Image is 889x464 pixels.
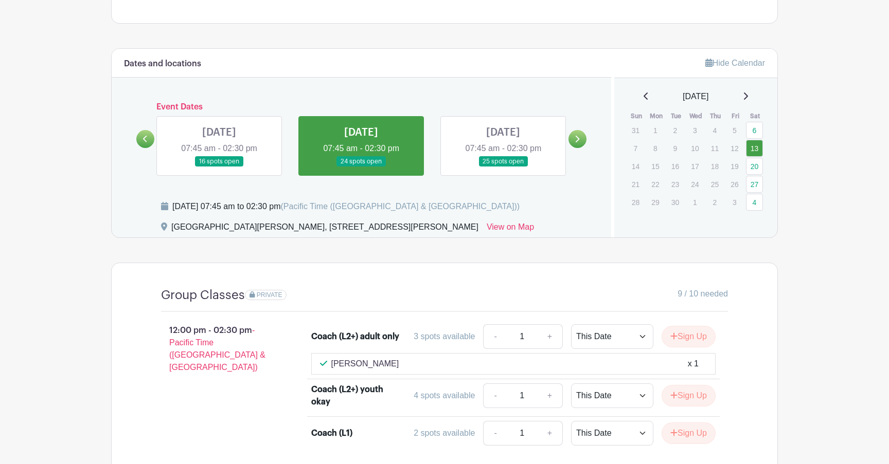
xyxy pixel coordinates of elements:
p: 28 [627,194,644,210]
a: 4 [746,194,763,211]
a: Hide Calendar [705,59,765,67]
a: + [537,421,563,446]
a: - [483,324,507,349]
span: PRIVATE [257,291,282,299]
p: 18 [706,158,723,174]
p: [PERSON_NAME] [331,358,399,370]
a: View on Map [487,221,534,237]
p: 2 [706,194,723,210]
p: 1 [686,194,703,210]
p: 30 [667,194,684,210]
p: 3 [686,122,703,138]
p: 10 [686,140,703,156]
a: 20 [746,158,763,175]
p: 3 [726,194,743,210]
p: 14 [627,158,644,174]
th: Sun [627,111,647,121]
div: Coach (L2+) adult only [311,330,399,343]
p: 5 [726,122,743,138]
th: Tue [666,111,686,121]
div: Coach (L1) [311,427,352,439]
div: 3 spots available [414,330,475,343]
th: Fri [725,111,745,121]
p: 29 [647,194,664,210]
a: + [537,383,563,408]
span: 9 / 10 needed [678,288,728,300]
p: 17 [686,158,703,174]
p: 19 [726,158,743,174]
p: 16 [667,158,684,174]
span: [DATE] [683,90,708,103]
div: [DATE] 07:45 am to 02:30 pm [172,200,520,213]
p: 21 [627,176,644,192]
button: Sign Up [662,385,716,406]
p: 15 [647,158,664,174]
button: Sign Up [662,326,716,347]
th: Mon [646,111,666,121]
a: 27 [746,176,763,193]
p: 22 [647,176,664,192]
p: 1 [647,122,664,138]
p: 12 [726,140,743,156]
h4: Group Classes [161,288,245,303]
div: [GEOGRAPHIC_DATA][PERSON_NAME], [STREET_ADDRESS][PERSON_NAME] [171,221,478,237]
p: 24 [686,176,703,192]
a: - [483,383,507,408]
div: 4 spots available [414,389,475,402]
h6: Event Dates [154,102,568,112]
p: 8 [647,140,664,156]
a: 6 [746,122,763,139]
th: Sat [745,111,766,121]
p: 9 [667,140,684,156]
p: 26 [726,176,743,192]
p: 25 [706,176,723,192]
a: - [483,421,507,446]
p: 11 [706,140,723,156]
p: 23 [667,176,684,192]
div: Coach (L2+) youth okay [311,383,400,408]
p: 4 [706,122,723,138]
span: (Pacific Time ([GEOGRAPHIC_DATA] & [GEOGRAPHIC_DATA])) [280,202,520,211]
a: 13 [746,140,763,157]
a: + [537,324,563,349]
p: 2 [667,122,684,138]
p: 12:00 pm - 02:30 pm [145,320,295,378]
p: 31 [627,122,644,138]
div: x 1 [688,358,699,370]
div: 2 spots available [414,427,475,439]
p: 7 [627,140,644,156]
th: Wed [686,111,706,121]
h6: Dates and locations [124,59,201,69]
span: - Pacific Time ([GEOGRAPHIC_DATA] & [GEOGRAPHIC_DATA]) [169,326,265,372]
th: Thu [706,111,726,121]
button: Sign Up [662,422,716,444]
